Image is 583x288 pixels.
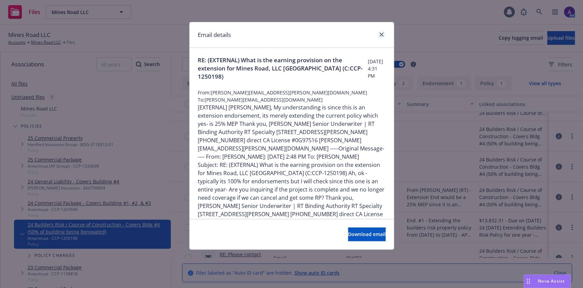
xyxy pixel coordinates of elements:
[348,231,386,237] span: Download email
[524,274,571,288] button: Nova Assist
[198,56,368,81] span: RE: (EXTERNAL) What is the earning provision on the extension for Mines Road, LLC [GEOGRAPHIC_DAT...
[524,275,532,288] div: Drag to move
[198,96,386,103] span: To: [PERSON_NAME][EMAIL_ADDRESS][DOMAIN_NAME]
[377,30,386,39] a: close
[198,89,386,96] span: From: [PERSON_NAME][EMAIL_ADDRESS][PERSON_NAME][DOMAIN_NAME]
[538,278,565,284] span: Nova Assist
[198,30,231,39] h1: Email details
[368,58,386,79] span: [DATE] 4:31 PM
[348,227,386,241] button: Download email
